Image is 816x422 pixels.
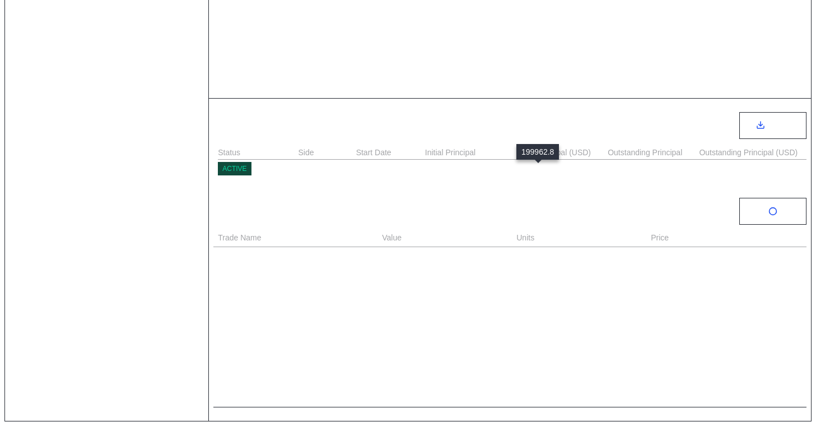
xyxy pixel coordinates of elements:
div: [DATE] [356,162,423,175]
div: Borrower [298,162,354,175]
div: No OTC Options [479,256,541,266]
div: Start Date [356,148,423,157]
span: Trade Name [218,232,261,244]
div: 199,962.800 [699,164,751,173]
div: 200,000.000 [608,164,660,173]
div: Outstanding Principal [608,148,697,157]
span: Units [516,232,534,244]
span: Export [769,122,790,130]
div: 199,962.800 [516,164,568,173]
div: 199962.8 [516,144,559,160]
div: Initial Principal [425,148,515,157]
div: ACTIVE [222,165,246,173]
div: OTC Positions [218,205,290,218]
div: Outstanding Principal (USD) [699,148,811,157]
span: Value [382,232,402,244]
div: Status [218,148,296,157]
div: 200,000.000 [425,164,477,173]
div: Loans [218,119,249,132]
span: Price [651,232,669,244]
div: Side [298,148,354,157]
div: Initial Principal (USD) [516,148,606,157]
button: Export [739,112,806,139]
